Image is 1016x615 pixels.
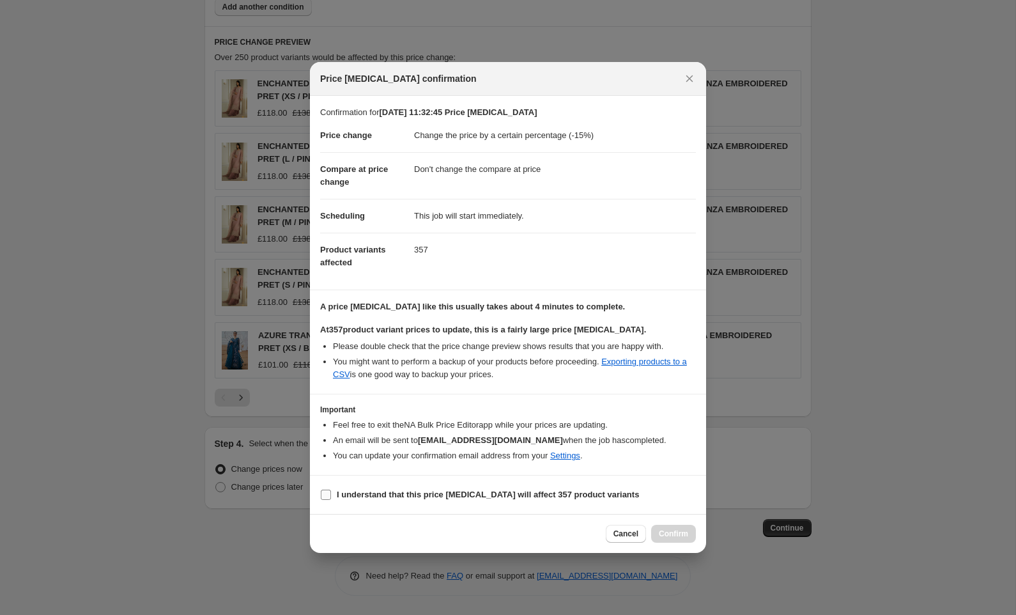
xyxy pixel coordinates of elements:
[414,119,696,152] dd: Change the price by a certain percentage (-15%)
[414,152,696,186] dd: Don't change the compare at price
[320,245,386,267] span: Product variants affected
[379,107,537,117] b: [DATE] 11:32:45 Price [MEDICAL_DATA]
[606,525,646,543] button: Cancel
[414,199,696,233] dd: This job will start immediately.
[414,233,696,267] dd: 357
[333,340,696,353] li: Please double check that the price change preview shows results that you are happy with.
[337,490,639,499] b: I understand that this price [MEDICAL_DATA] will affect 357 product variants
[320,106,696,119] p: Confirmation for
[320,405,696,415] h3: Important
[681,70,698,88] button: Close
[333,434,696,447] li: An email will be sent to when the job has completed .
[333,355,696,381] li: You might want to perform a backup of your products before proceeding. is one good way to backup ...
[320,302,625,311] b: A price [MEDICAL_DATA] like this usually takes about 4 minutes to complete.
[418,435,563,445] b: [EMAIL_ADDRESS][DOMAIN_NAME]
[333,449,696,462] li: You can update your confirmation email address from your .
[320,211,365,221] span: Scheduling
[320,325,646,334] b: At 357 product variant prices to update, this is a fairly large price [MEDICAL_DATA].
[550,451,580,460] a: Settings
[613,529,638,539] span: Cancel
[320,164,388,187] span: Compare at price change
[333,357,687,379] a: Exporting products to a CSV
[320,72,477,85] span: Price [MEDICAL_DATA] confirmation
[333,419,696,432] li: Feel free to exit the NA Bulk Price Editor app while your prices are updating.
[320,130,372,140] span: Price change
